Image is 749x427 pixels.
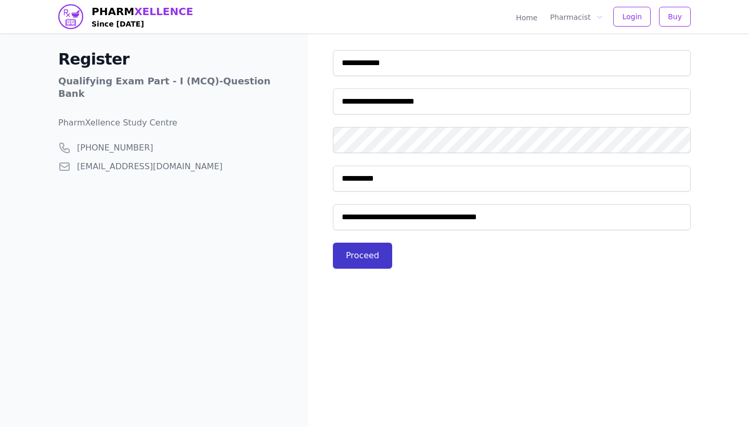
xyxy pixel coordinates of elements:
span: XELLENCE [134,5,193,18]
button: Proceed [333,243,392,269]
span: Login [622,11,642,22]
p: Qualifying Exam Part - I (MCQ) - Question Bank [58,75,283,100]
span: PHARM [92,4,193,19]
button: Login [613,7,651,27]
img: PharmXellence logo [58,4,83,29]
span: [PHONE_NUMBER] [77,142,153,154]
span: [EMAIL_ADDRESS][DOMAIN_NAME] [77,160,223,173]
h2: Register [58,50,283,69]
span: Buy [668,11,682,22]
h4: Since [DATE] [92,19,193,29]
p: PharmXellence Study Centre [58,117,283,129]
button: Buy [659,7,691,27]
button: Pharmacist [548,10,605,23]
a: Home [514,10,539,23]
